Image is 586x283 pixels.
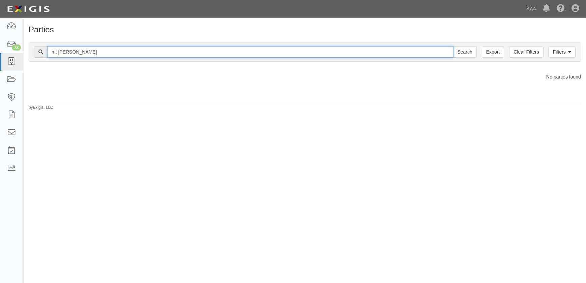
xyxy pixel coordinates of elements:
[557,5,565,13] i: Help Center - Complianz
[523,2,539,15] a: AAA
[549,46,576,58] a: Filters
[24,73,586,80] div: No parties found
[509,46,543,58] a: Clear Filters
[482,46,504,58] a: Export
[29,25,581,34] h1: Parties
[47,46,453,58] input: Search
[5,3,52,15] img: logo-5460c22ac91f19d4615b14bd174203de0afe785f0fc80cf4dbbc73dc1793850b.png
[29,105,53,111] small: by
[453,46,477,58] input: Search
[33,105,53,110] a: Exigis, LLC
[12,44,21,51] div: 72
